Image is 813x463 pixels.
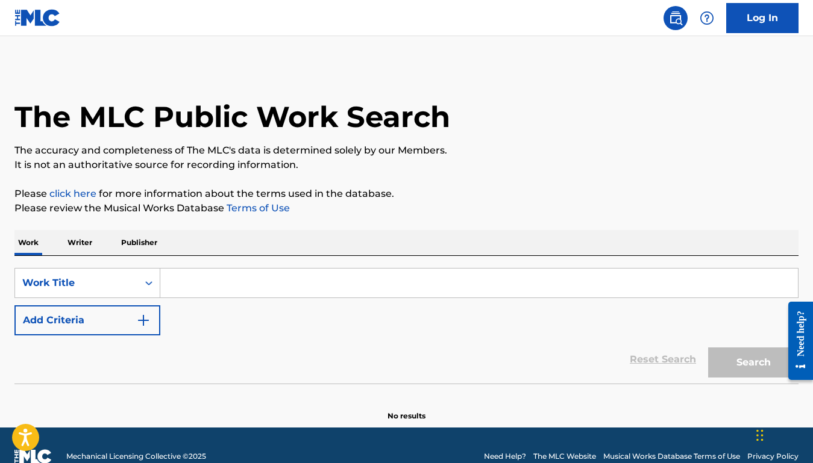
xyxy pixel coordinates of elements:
[14,158,799,172] p: It is not an authoritative source for recording information.
[224,202,290,214] a: Terms of Use
[700,11,714,25] img: help
[22,276,131,290] div: Work Title
[726,3,799,33] a: Log In
[388,396,425,421] p: No results
[14,99,450,135] h1: The MLC Public Work Search
[664,6,688,30] a: Public Search
[64,230,96,255] p: Writer
[136,313,151,328] img: 9d2ae6d4665cec9f34b9.svg
[14,201,799,216] p: Please review the Musical Works Database
[484,451,526,462] a: Need Help?
[753,405,813,463] iframe: Chat Widget
[14,9,61,26] img: MLC Logo
[603,451,740,462] a: Musical Works Database Terms of Use
[66,451,206,462] span: Mechanical Licensing Collective © 2025
[756,417,764,453] div: Drag
[779,293,813,390] iframe: Resource Center
[14,230,42,255] p: Work
[14,268,799,384] form: Search Form
[14,143,799,158] p: The accuracy and completeness of The MLC's data is determined solely by our Members.
[14,305,160,335] button: Add Criteria
[668,11,683,25] img: search
[14,187,799,201] p: Please for more information about the terms used in the database.
[747,451,799,462] a: Privacy Policy
[118,230,161,255] p: Publisher
[49,188,96,199] a: click here
[695,6,719,30] div: Help
[533,451,596,462] a: The MLC Website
